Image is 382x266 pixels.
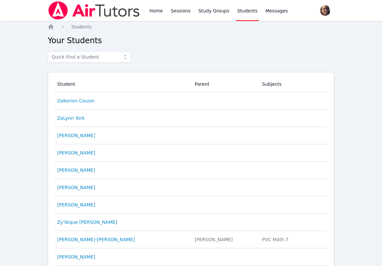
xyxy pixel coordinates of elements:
[57,167,95,173] a: [PERSON_NAME]
[57,98,94,104] a: ZaKorion Cousin
[262,236,324,243] li: PVC Math 7
[57,219,117,225] a: Zy’Nique [PERSON_NAME]
[48,24,334,30] nav: Breadcrumb
[55,92,327,110] tr: ZaKorion Cousin
[57,150,95,156] a: [PERSON_NAME]
[258,76,327,92] th: Subjects
[48,51,131,63] input: Quick Find a Student
[55,144,327,162] tr: [PERSON_NAME]
[55,127,327,144] tr: [PERSON_NAME]
[57,115,85,121] a: ZaLynn York
[55,162,327,179] tr: [PERSON_NAME]
[55,214,327,231] tr: Zy’Nique [PERSON_NAME]
[195,236,254,243] div: [PERSON_NAME]
[57,254,95,260] a: [PERSON_NAME]
[57,236,135,243] a: [PERSON_NAME]-[PERSON_NAME]
[265,8,288,14] span: Messages
[55,179,327,196] tr: [PERSON_NAME]
[55,110,327,127] tr: ZaLynn York
[57,132,95,139] a: [PERSON_NAME]
[55,76,191,92] th: Student
[71,24,91,30] a: Students
[57,202,95,208] a: [PERSON_NAME]
[55,248,327,266] tr: [PERSON_NAME]
[55,231,327,248] tr: [PERSON_NAME]-[PERSON_NAME] [PERSON_NAME]PVC Math 7
[191,76,258,92] th: Parent
[48,35,334,46] h2: Your Students
[71,24,91,29] span: Students
[55,196,327,214] tr: [PERSON_NAME]
[48,1,140,20] img: Air Tutors
[57,184,95,191] a: [PERSON_NAME]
